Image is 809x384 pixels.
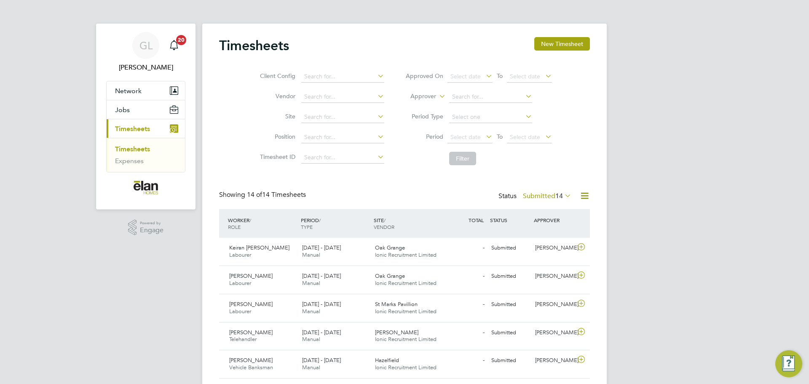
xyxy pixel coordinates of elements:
div: Status [498,191,573,202]
div: Submitted [488,269,532,283]
img: elan-homes-logo-retina.png [134,181,158,194]
span: Oak Grange [375,272,405,279]
label: Period Type [405,113,443,120]
span: Manual [302,279,320,287]
span: Ionic Recruitment Limited [375,364,437,371]
span: / [384,217,386,223]
a: GL[PERSON_NAME] [106,32,185,73]
span: St Marks Pavillion [375,301,418,308]
span: Jobs [115,106,130,114]
span: 14 Timesheets [247,191,306,199]
button: Timesheets [107,119,185,138]
span: Keiran [PERSON_NAME] [229,244,289,251]
span: / [249,217,251,223]
label: Submitted [523,192,571,200]
a: Expenses [115,157,144,165]
h2: Timesheets [219,37,289,54]
div: - [444,298,488,311]
input: Search for... [301,152,384,164]
button: Filter [449,152,476,165]
div: Timesheets [107,138,185,172]
label: Approved On [405,72,443,80]
span: [PERSON_NAME] [229,329,273,336]
a: Powered byEngage [128,220,164,236]
span: [PERSON_NAME] [229,272,273,279]
span: To [494,70,505,81]
a: Timesheets [115,145,150,153]
div: Submitted [488,354,532,368]
div: Submitted [488,326,532,340]
span: 14 [555,192,563,200]
div: [PERSON_NAME] [532,354,576,368]
span: Network [115,87,142,95]
span: Select date [510,73,540,80]
span: Select date [450,133,481,141]
span: Ionic Recruitment Limited [375,251,437,258]
span: Ionic Recruitment Limited [375,308,437,315]
input: Search for... [301,71,384,83]
span: [DATE] - [DATE] [302,329,341,336]
div: [PERSON_NAME] [532,241,576,255]
span: Manual [302,251,320,258]
span: Telehandler [229,336,257,343]
input: Search for... [449,91,532,103]
div: - [444,269,488,283]
span: Oak Grange [375,244,405,251]
span: [PERSON_NAME] [229,357,273,364]
div: STATUS [488,212,532,228]
div: Submitted [488,298,532,311]
span: TOTAL [469,217,484,223]
label: Period [405,133,443,140]
span: Manual [302,336,320,343]
span: Timesheets [115,125,150,133]
div: [PERSON_NAME] [532,269,576,283]
div: - [444,326,488,340]
span: Vehicle Banksman [229,364,273,371]
a: Go to home page [106,181,185,194]
div: Showing [219,191,308,199]
a: 20 [166,32,182,59]
span: Manual [302,308,320,315]
div: Submitted [488,241,532,255]
button: Jobs [107,100,185,119]
input: Search for... [301,132,384,143]
span: 14 of [247,191,262,199]
div: - [444,241,488,255]
span: [DATE] - [DATE] [302,357,341,364]
label: Position [257,133,295,140]
label: Approver [398,92,436,101]
label: Timesheet ID [257,153,295,161]
label: Site [257,113,295,120]
span: [DATE] - [DATE] [302,272,341,279]
span: Gethin Lloyd [106,62,185,73]
span: Engage [140,227,163,234]
div: PERIOD [299,212,372,234]
div: APPROVER [532,212,576,228]
div: [PERSON_NAME] [532,298,576,311]
span: Ionic Recruitment Limited [375,279,437,287]
span: TYPE [301,223,313,230]
span: Powered by [140,220,163,227]
div: SITE [372,212,445,234]
label: Vendor [257,92,295,100]
span: [PERSON_NAME] [229,301,273,308]
button: Engage Resource Center [775,350,802,377]
span: Labourer [229,279,251,287]
span: VENDOR [374,223,394,230]
span: [DATE] - [DATE] [302,244,341,251]
div: [PERSON_NAME] [532,326,576,340]
input: Search for... [301,91,384,103]
span: GL [139,40,153,51]
div: - [444,354,488,368]
span: Hazelfield [375,357,399,364]
span: / [319,217,321,223]
span: [PERSON_NAME] [375,329,418,336]
div: WORKER [226,212,299,234]
span: Select date [510,133,540,141]
input: Select one [449,111,532,123]
span: Labourer [229,251,251,258]
span: Manual [302,364,320,371]
span: To [494,131,505,142]
span: [DATE] - [DATE] [302,301,341,308]
input: Search for... [301,111,384,123]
